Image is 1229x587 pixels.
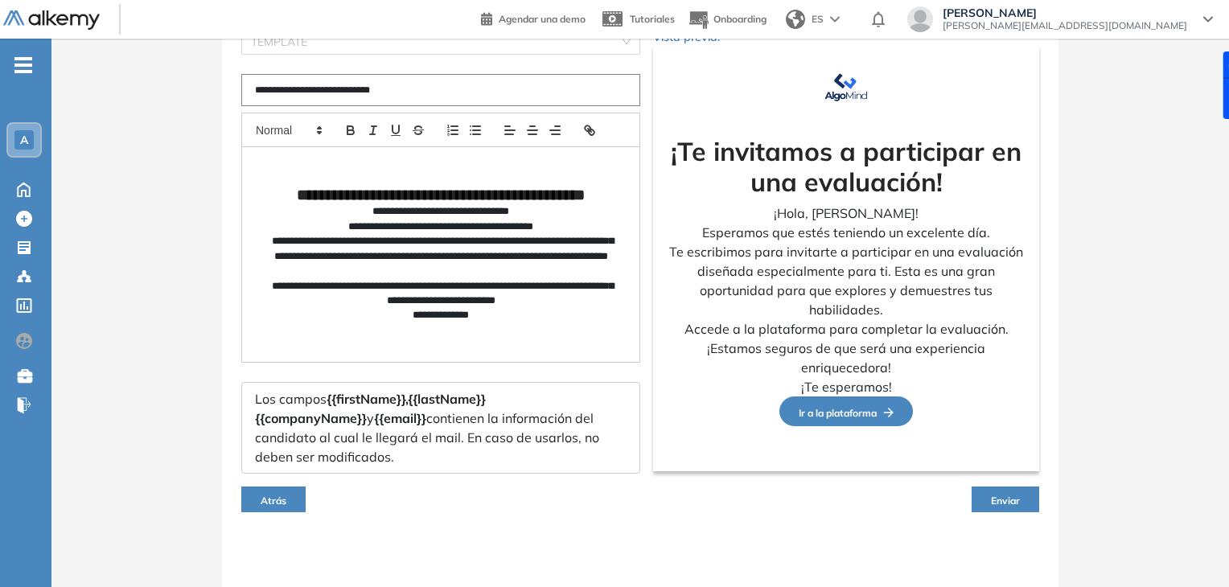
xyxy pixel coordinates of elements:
img: Logo de la compañía [806,59,886,116]
div: Los campos y contienen la información del candidato al cual le llegará el mail. En caso de usarlo... [241,382,640,474]
i: - [14,64,32,67]
span: ES [812,12,824,27]
button: Onboarding [688,2,767,37]
span: {{email}} [374,410,426,426]
span: Tutoriales [630,13,675,25]
span: A [20,133,28,146]
a: Agendar una demo [481,8,586,27]
span: {{lastName}} [408,391,486,407]
img: Flecha [877,408,894,417]
span: Atrás [261,495,286,507]
span: Agendar una demo [499,13,586,25]
span: Enviar [991,495,1020,507]
p: ¡Te esperamos! [666,377,1026,396]
p: Esperamos que estés teniendo un excelente día. [666,223,1026,242]
p: Te escribimos para invitarte a participar en una evaluación diseñada especialmente para ti. Esta ... [666,242,1026,319]
img: arrow [830,16,840,23]
p: Accede a la plataforma para completar la evaluación. ¡Estamos seguros de que será una experiencia... [666,319,1026,377]
strong: ¡Te invitamos a participar en una evaluación! [671,135,1021,198]
span: Ir a la plataforma [799,407,894,419]
button: Atrás [241,486,306,512]
span: {{companyName}} [255,410,367,426]
span: [PERSON_NAME] [943,6,1187,19]
button: Ir a la plataformaFlecha [779,396,913,426]
button: Enviar [972,486,1039,512]
img: world [786,10,805,29]
p: ¡Hola, [PERSON_NAME]! [666,203,1026,223]
img: Logo [3,10,100,31]
span: [PERSON_NAME][EMAIL_ADDRESS][DOMAIN_NAME] [943,19,1187,32]
span: Onboarding [713,13,767,25]
span: {{firstName}}, [327,391,408,407]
